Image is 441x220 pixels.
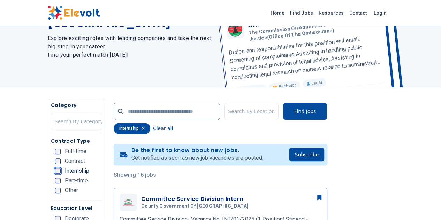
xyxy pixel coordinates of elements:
h5: Education Level [51,205,102,212]
span: Internship [65,168,89,174]
input: Contract [55,158,61,164]
h4: Be the first to know about new jobs. [131,147,263,154]
a: Login [370,6,391,20]
button: Find Jobs [283,103,327,120]
button: Clear all [153,123,173,134]
a: Contact [347,7,370,18]
span: Other [65,188,78,193]
input: Other [55,188,61,193]
span: Contract [65,158,85,164]
a: Home [268,7,287,18]
h5: Contract Type [51,137,102,144]
iframe: Chat Widget [406,187,441,220]
input: Full-time [55,149,61,154]
h2: Explore exciting roles with leading companies and take the next big step in your career. Find you... [48,34,212,59]
input: Internship [55,168,61,174]
span: Full-time [65,149,86,154]
h5: Category [51,102,102,109]
img: County Government of Nakuru [121,197,135,207]
span: County Government of [GEOGRAPHIC_DATA] [141,203,248,210]
span: Part-time [65,178,88,183]
h3: Committee Service Division Intern [141,195,251,203]
h1: The Latest Jobs in [GEOGRAPHIC_DATA] [48,5,212,30]
a: Resources [316,7,347,18]
button: Subscribe [289,148,324,161]
input: Part-time [55,178,61,183]
img: Elevolt [48,6,100,20]
div: internship [114,123,150,134]
a: Find Jobs [287,7,316,18]
p: Get notified as soon as new job vacancies are posted. [131,154,263,162]
p: Showing 16 jobs [114,171,327,179]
